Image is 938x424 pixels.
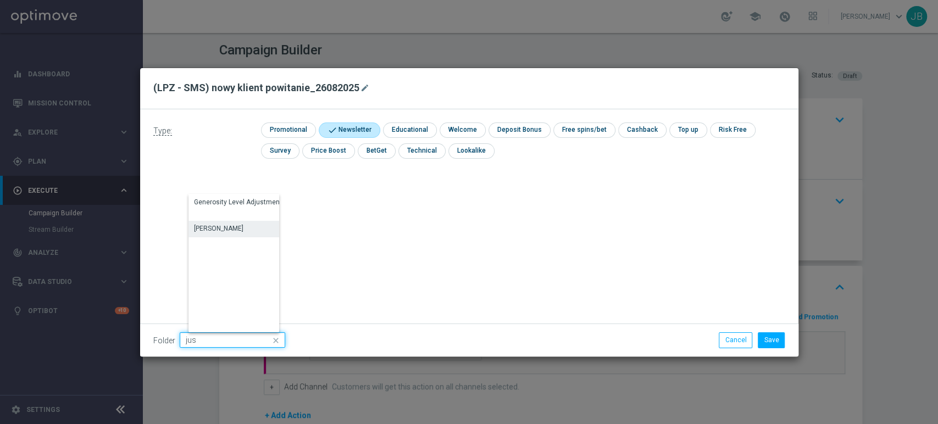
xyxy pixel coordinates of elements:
div: Generosity Level Adjustment [194,197,282,207]
h2: (LPZ - SMS) nowy klient powitanie_26082025 [153,81,359,94]
div: [PERSON_NAME] [194,224,243,233]
button: Cancel [719,332,752,348]
div: Press SPACE to select this row. [188,194,291,221]
label: Folder [153,336,175,345]
button: mode_edit [359,81,373,94]
i: close [271,333,282,348]
span: Type: [153,126,172,136]
button: Save [758,332,785,348]
div: Press SPACE to select this row. [188,221,291,237]
i: mode_edit [360,83,369,92]
input: Quick find [180,332,285,348]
